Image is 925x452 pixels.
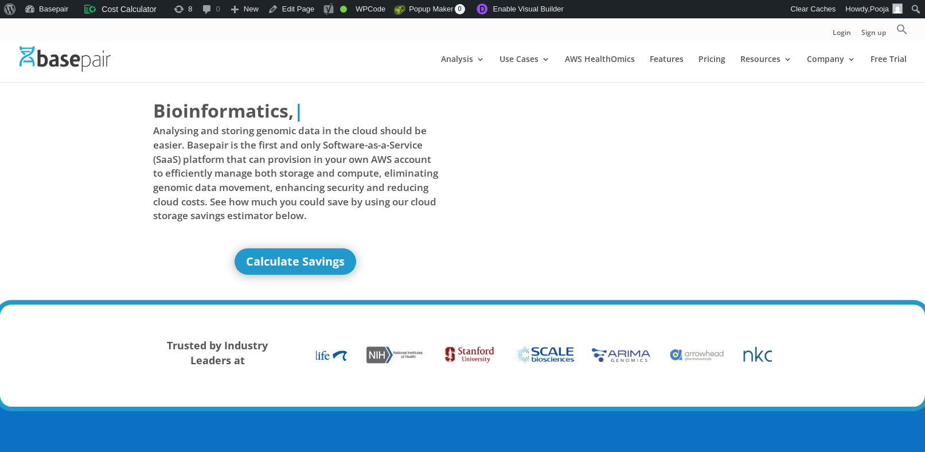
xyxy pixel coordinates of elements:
img: Basepair [19,46,111,71]
a: AWS HealthOmics [565,55,635,82]
a: Search Icon Link [896,24,908,41]
span: Pooja [870,5,889,13]
a: Free Trial [871,55,907,82]
img: ccb-logo.svg [84,3,96,15]
span: | [294,98,304,123]
a: Login [833,29,851,41]
span: Analysing and storing genomic data in the cloud should be easier. Basepair is the first and only ... [153,124,439,223]
strong: Trusted by Industry Leaders at [167,338,268,367]
a: Analysis [441,55,485,82]
a: Features [650,55,684,82]
a: Pricing [698,55,725,82]
a: Calculate Savings [235,248,356,275]
iframe: Basepair - NGS Analysis Simplified [471,98,757,258]
a: Resources [740,55,792,82]
span: 0 [455,4,465,14]
svg: Search [896,24,908,35]
span: Bioinformatics, [153,98,294,124]
a: Use Cases [499,55,550,82]
div: Good [340,6,347,13]
a: Company [807,55,856,82]
a: Sign up [861,29,886,41]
